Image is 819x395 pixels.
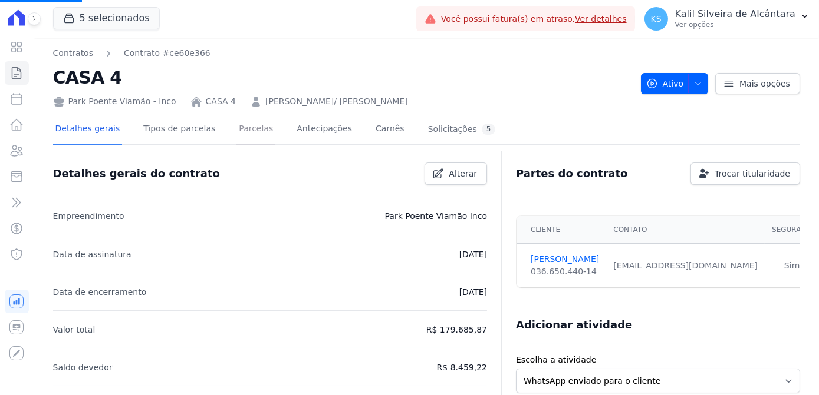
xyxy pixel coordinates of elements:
[385,209,488,223] p: Park Poente Viamão Inco
[482,124,496,135] div: 5
[531,253,599,265] a: [PERSON_NAME]
[428,124,496,135] div: Solicitações
[441,13,627,25] span: Você possui fatura(s) em atraso.
[124,47,210,59] a: Contrato #ce60e366
[459,247,487,261] p: [DATE]
[53,167,220,181] h3: Detalhes gerais do contrato
[53,323,96,337] p: Valor total
[646,73,684,94] span: Ativo
[516,167,628,181] h3: Partes do contrato
[53,7,160,29] button: 5 selecionados
[294,114,354,145] a: Antecipações
[53,360,113,374] p: Saldo devedor
[765,216,819,244] th: Segurado
[53,247,131,261] p: Data de assinatura
[765,244,819,288] td: Sim
[606,216,765,244] th: Contato
[53,47,210,59] nav: Breadcrumb
[690,162,800,185] a: Trocar titularidade
[675,20,795,29] p: Ver opções
[53,285,147,299] p: Data de encerramento
[236,114,275,145] a: Parcelas
[141,114,218,145] a: Tipos de parcelas
[426,323,487,337] p: R$ 179.685,87
[715,73,800,94] a: Mais opções
[373,114,407,145] a: Carnês
[651,15,662,23] span: KS
[53,114,123,145] a: Detalhes gerais
[53,47,93,59] a: Contratos
[437,360,487,374] p: R$ 8.459,22
[641,73,709,94] button: Ativo
[715,168,790,180] span: Trocar titularidade
[53,47,631,59] nav: Breadcrumb
[675,8,795,20] p: Kalil Silveira de Alcântara
[53,209,124,223] p: Empreendimento
[516,318,632,332] h3: Adicionar atividade
[613,260,758,272] div: [EMAIL_ADDRESS][DOMAIN_NAME]
[53,64,631,91] h2: CASA 4
[739,78,790,89] span: Mais opções
[53,95,176,108] div: Park Poente Viamão - Inco
[265,95,408,108] a: [PERSON_NAME]/ [PERSON_NAME]
[449,168,477,180] span: Alterar
[425,162,487,185] a: Alterar
[459,285,487,299] p: [DATE]
[426,114,498,145] a: Solicitações5
[517,216,606,244] th: Cliente
[635,2,819,35] button: KS Kalil Silveira de Alcântara Ver opções
[516,354,800,366] label: Escolha a atividade
[206,95,236,108] a: CASA 4
[531,265,599,278] div: 036.650.440-14
[575,14,627,24] a: Ver detalhes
